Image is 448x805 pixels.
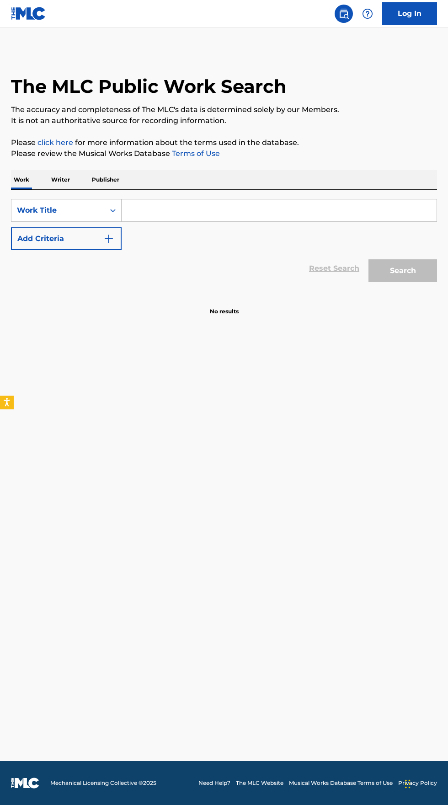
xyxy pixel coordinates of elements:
[398,779,437,787] a: Privacy Policy
[402,761,448,805] iframe: Chat Widget
[50,779,156,787] span: Mechanical Licensing Collective © 2025
[11,104,437,115] p: The accuracy and completeness of The MLC's data is determined solely by our Members.
[17,205,99,216] div: Work Title
[11,115,437,126] p: It is not an authoritative source for recording information.
[11,148,437,159] p: Please review the Musical Works Database
[11,778,39,789] img: logo
[405,770,411,798] div: Drag
[48,170,73,189] p: Writer
[210,296,239,316] p: No results
[170,149,220,158] a: Terms of Use
[338,8,349,19] img: search
[11,137,437,148] p: Please for more information about the terms used in the database.
[11,7,46,20] img: MLC Logo
[11,227,122,250] button: Add Criteria
[103,233,114,244] img: 9d2ae6d4665cec9f34b9.svg
[236,779,283,787] a: The MLC Website
[335,5,353,23] a: Public Search
[198,779,230,787] a: Need Help?
[11,170,32,189] p: Work
[11,75,287,98] h1: The MLC Public Work Search
[89,170,122,189] p: Publisher
[11,199,437,287] form: Search Form
[362,8,373,19] img: help
[37,138,73,147] a: click here
[382,2,437,25] a: Log In
[358,5,377,23] div: Help
[289,779,393,787] a: Musical Works Database Terms of Use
